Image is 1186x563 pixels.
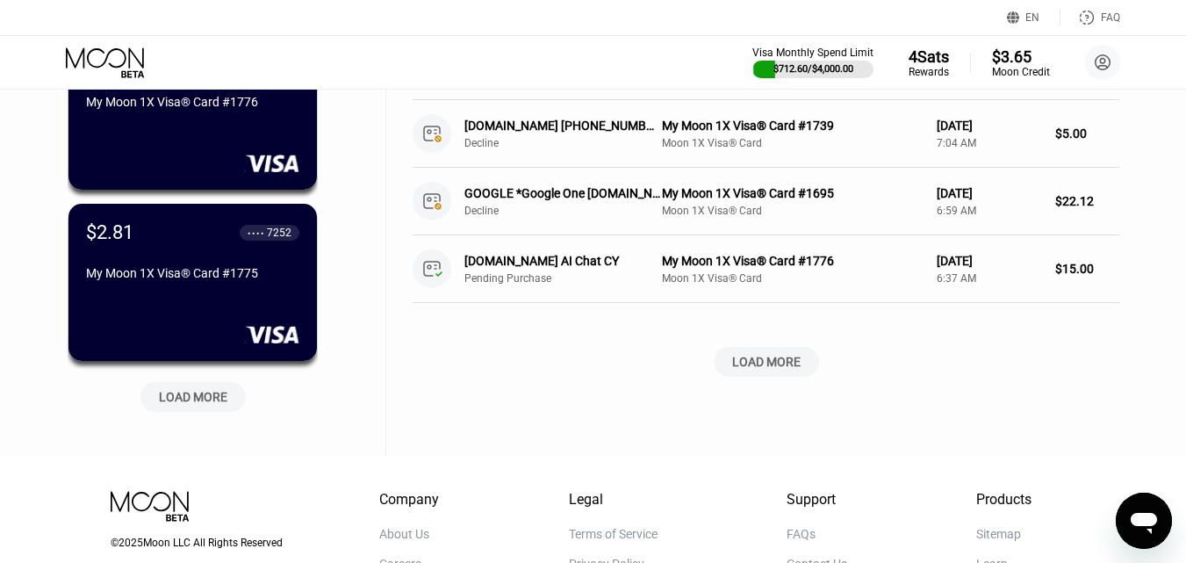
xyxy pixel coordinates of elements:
div: $3.65 [992,47,1050,66]
div: LOAD MORE [127,375,259,412]
div: FAQs [787,527,816,541]
div: $712.60 / $4,000.00 [773,63,853,75]
div: 6:59 AM [937,205,1041,217]
div: $3.65Moon Credit [992,47,1050,78]
div: About Us [379,527,429,541]
div: My Moon 1X Visa® Card #1739 [662,119,923,133]
div: [DOMAIN_NAME] AI Chat CYPending PurchaseMy Moon 1X Visa® Card #1776Moon 1X Visa® Card[DATE]6:37 A... [413,235,1120,303]
div: © 2025 Moon LLC All Rights Reserved [111,537,300,549]
div: Visa Monthly Spend Limit$712.60/$4,000.00 [752,47,873,78]
div: $2.81 [86,221,133,243]
div: Moon 1X Visa® Card [662,272,923,285]
div: LOAD MORE [159,389,227,405]
div: GOOGLE *Google One [DOMAIN_NAME][URL][GEOGRAPHIC_DATA] [464,186,661,200]
div: Products [976,491,1031,508]
div: ● ● ● ● [248,230,264,235]
div: [DATE] [937,119,1041,133]
div: Company [379,491,440,508]
div: Sitemap [976,527,1021,541]
div: Decline [464,205,676,217]
div: Pending Purchase [464,272,676,285]
div: Moon 1X Visa® Card [662,205,923,217]
div: $22.12 [1055,194,1120,208]
div: $5.00 [1055,126,1120,141]
div: 4SatsRewards [909,47,949,78]
div: Legal [569,491,658,508]
div: 7252 [267,227,291,239]
div: Support [787,491,847,508]
div: Decline [464,137,676,149]
div: LOAD MORE [732,354,801,370]
div: 6:37 AM [937,272,1041,285]
iframe: Button to launch messaging window, conversation in progress [1116,493,1172,549]
div: 4 Sats [909,47,949,66]
div: Rewards [909,66,949,78]
div: $2.81● ● ● ●7252My Moon 1X Visa® Card #1775 [68,204,317,361]
div: [DATE] [937,186,1041,200]
div: [DOMAIN_NAME] AI Chat CY [464,254,661,268]
div: FAQ [1060,9,1120,26]
div: $15.00 [1055,262,1120,276]
div: My Moon 1X Visa® Card #1776 [662,254,923,268]
div: My Moon 1X Visa® Card #1775 [86,266,299,280]
div: Moon Credit [992,66,1050,78]
div: [DATE] [937,254,1041,268]
div: [DOMAIN_NAME] [PHONE_NUMBER] US [464,119,661,133]
div: Moon 1X Visa® Card [662,137,923,149]
div: GOOGLE *Google One [DOMAIN_NAME][URL][GEOGRAPHIC_DATA]DeclineMy Moon 1X Visa® Card #1695Moon 1X V... [413,168,1120,235]
div: Visa Monthly Spend Limit [752,47,873,59]
div: EN [1025,11,1039,24]
div: LOAD MORE [413,347,1120,377]
div: Terms of Service [569,527,658,541]
div: My Moon 1X Visa® Card #1776 [86,95,299,109]
div: 7:04 AM [937,137,1041,149]
div: EN [1007,9,1060,26]
div: My Moon 1X Visa® Card #1695 [662,186,923,200]
div: [DOMAIN_NAME] [PHONE_NUMBER] USDeclineMy Moon 1X Visa® Card #1739Moon 1X Visa® Card[DATE]7:04 AM$... [413,100,1120,168]
div: FAQ [1101,11,1120,24]
div: $5.00● ● ● ●2857My Moon 1X Visa® Card #1776 [68,32,317,190]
